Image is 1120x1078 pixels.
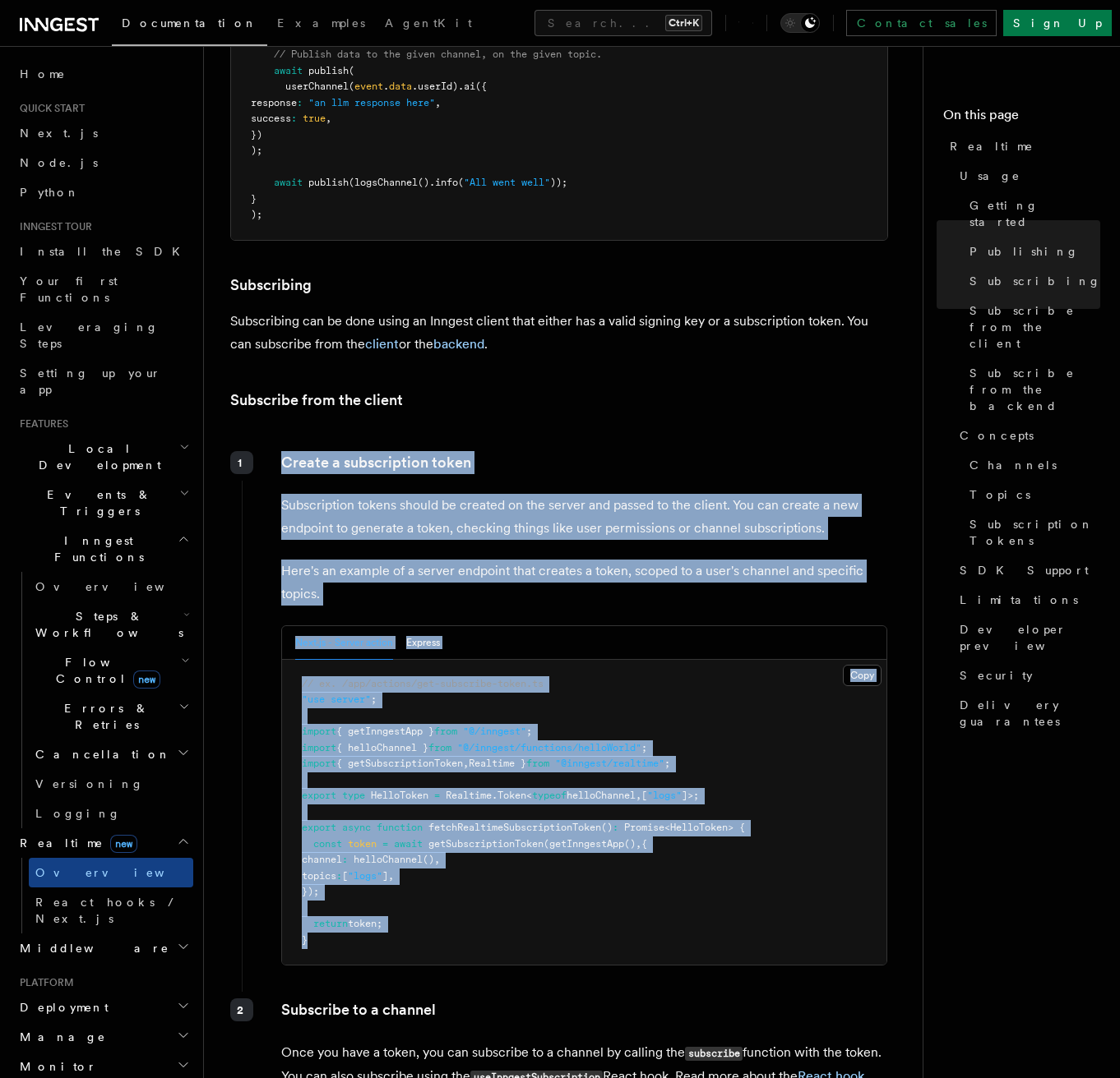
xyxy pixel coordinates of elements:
[251,97,297,108] span: response
[647,790,682,801] span: "logs"
[20,366,161,396] span: Setting up your app
[780,13,820,33] button: Toggle dark mode
[308,97,435,108] span: "an llm response here"
[13,940,169,956] span: Middleware
[13,858,193,933] div: Realtimenew
[613,822,618,833] span: :
[13,177,193,207] a: Python
[13,312,193,358] a: Leveraging Steps
[970,457,1057,473] span: Channels
[843,665,882,686] button: Copy
[567,790,636,801] span: helloChannel
[492,790,498,801] span: .
[13,480,193,526] button: Events & Triggers
[354,177,418,188] span: logsChannel
[348,838,377,850] span: token
[535,10,712,36] button: Search...Ctrl+K
[29,769,193,799] a: Versioning
[20,245,190,258] span: Install the SDK
[375,5,482,44] a: AgentKit
[281,560,887,606] p: Here's an example of a server endpoint that creates a token, scoped to a user's channel and speci...
[29,858,193,887] a: Overview
[35,580,205,593] span: Overview
[601,822,613,833] span: ()
[433,336,484,352] a: backend
[230,389,403,412] a: Subscribe from the client
[13,976,74,989] span: Platform
[970,365,1100,414] span: Subscribe from the backend
[29,608,183,641] span: Steps & Workflows
[953,661,1100,690] a: Security
[382,870,388,882] span: ]
[970,302,1100,352] span: Subscribe from the client
[475,81,487,92] span: ({
[35,866,205,879] span: Overview
[13,266,193,312] a: Your first Functions
[295,626,393,660] button: Next.js - Server action
[970,243,1079,260] span: Publishing
[641,742,647,753] span: ;
[960,168,1020,184] span: Usage
[963,480,1100,509] a: Topics
[446,790,492,801] span: Realtime
[526,726,532,737] span: ;
[682,790,699,801] span: ]>;
[336,742,428,753] span: { helloChannel }
[406,626,440,660] button: Express
[349,81,354,92] span: (
[13,572,193,828] div: Inngest Functions
[963,450,1100,480] a: Channels
[13,118,193,148] a: Next.js
[13,440,179,473] span: Local Development
[428,838,544,850] span: getSubscriptionToken
[274,65,303,76] span: await
[13,417,68,431] span: Features
[308,65,349,76] span: publish
[428,742,451,753] span: from
[348,918,382,929] span: token;
[281,451,887,474] p: Create a subscription token
[302,854,342,865] span: channel
[13,532,178,565] span: Inngest Functions
[251,129,262,141] span: })
[963,266,1100,296] a: Subscribing
[685,1047,743,1061] code: subscribe
[13,59,193,89] a: Home
[291,113,297,124] span: :
[281,998,887,1021] p: Subscribe to a channel
[960,667,1033,684] span: Security
[302,790,336,801] span: export
[29,746,171,762] span: Cancellation
[636,838,641,850] span: ,
[728,822,745,833] span: > {
[29,654,181,687] span: Flow Control
[313,838,342,850] span: const
[302,934,308,946] span: }
[665,15,702,31] kbd: Ctrl+K
[35,777,144,790] span: Versioning
[251,113,291,124] span: success
[532,790,567,801] span: typeof
[29,739,193,769] button: Cancellation
[960,592,1078,608] span: Limitations
[13,999,109,1016] span: Deployment
[348,870,382,882] span: "logs"
[464,177,550,188] span: "All went well"
[382,838,388,850] span: =
[133,670,160,689] span: new
[498,790,526,801] span: Token
[641,790,647,801] span: [
[35,896,181,925] span: React hooks / Next.js
[963,237,1100,266] a: Publishing
[434,726,457,737] span: from
[13,220,92,233] span: Inngest tour
[371,790,428,801] span: HelloToken
[29,693,193,739] button: Errors & Retries
[230,998,253,1021] div: 2
[418,177,429,188] span: ()
[544,838,549,850] span: (
[960,427,1034,444] span: Concepts
[230,451,253,474] div: 1
[354,854,423,865] span: helloChannel
[377,822,423,833] span: function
